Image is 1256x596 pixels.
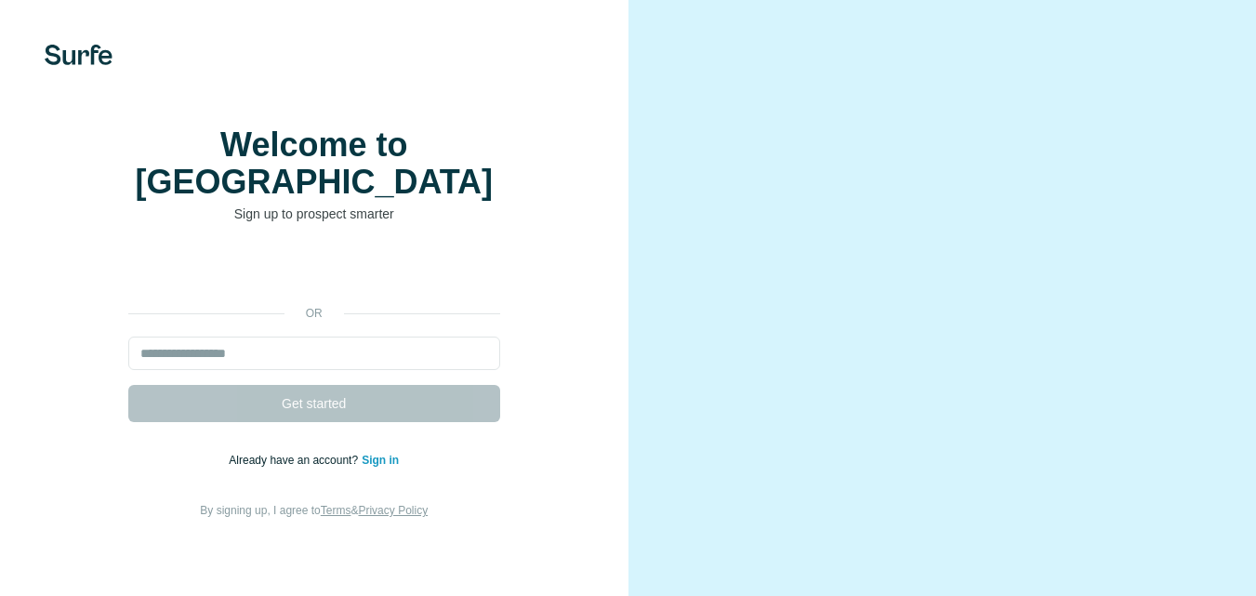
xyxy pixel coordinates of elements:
a: Privacy Policy [358,504,428,517]
p: Sign up to prospect smarter [128,205,500,223]
a: Sign in [362,454,399,467]
iframe: Sign in with Google Button [119,251,509,292]
p: or [284,305,344,322]
span: Already have an account? [229,454,362,467]
img: Surfe's logo [45,45,112,65]
h1: Welcome to [GEOGRAPHIC_DATA] [128,126,500,201]
a: Terms [321,504,351,517]
span: By signing up, I agree to & [200,504,428,517]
